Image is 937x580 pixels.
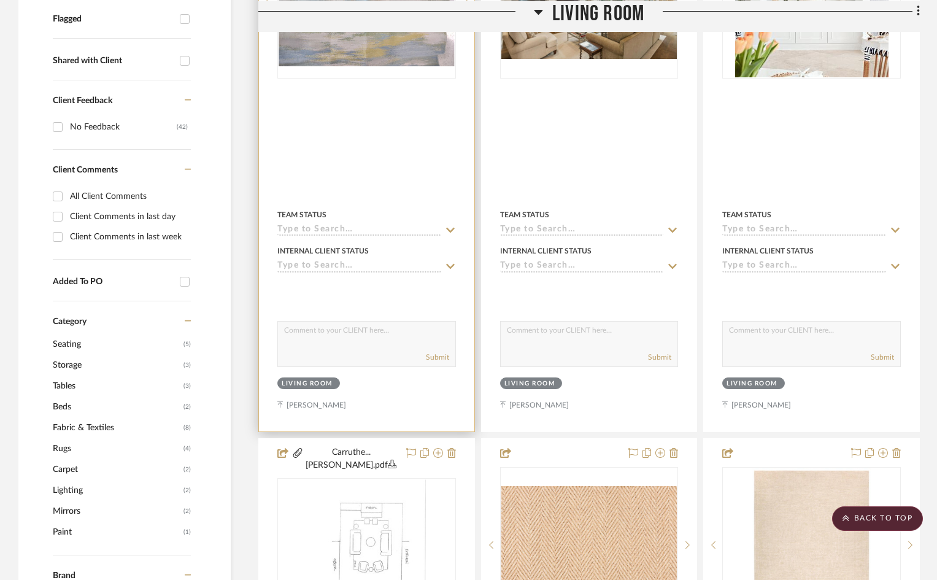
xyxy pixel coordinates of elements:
[500,225,664,236] input: Type to Search…
[53,96,112,105] span: Client Feedback
[53,317,87,327] span: Category
[500,261,664,273] input: Type to Search…
[53,501,180,522] span: Mirrors
[183,460,191,479] span: (2)
[53,417,180,438] span: Fabric & Textiles
[500,246,592,257] div: Internal Client Status
[304,446,399,472] button: Carruthe...[PERSON_NAME].pdf
[832,506,923,531] scroll-to-top-button: BACK TO TOP
[70,117,177,137] div: No Feedback
[53,571,75,580] span: Brand
[183,418,191,438] span: (8)
[53,56,174,66] div: Shared with Client
[277,225,441,236] input: Type to Search…
[183,522,191,542] span: (1)
[70,187,188,206] div: All Client Comments
[277,209,326,220] div: Team Status
[53,480,180,501] span: Lighting
[722,261,886,273] input: Type to Search…
[277,261,441,273] input: Type to Search…
[183,501,191,521] span: (2)
[177,117,188,137] div: (42)
[70,207,188,226] div: Client Comments in last day
[183,481,191,500] span: (2)
[183,334,191,354] span: (5)
[722,225,886,236] input: Type to Search…
[722,246,814,257] div: Internal Client Status
[871,352,894,363] button: Submit
[53,334,180,355] span: Seating
[500,209,549,220] div: Team Status
[53,396,180,417] span: Beds
[648,352,671,363] button: Submit
[53,459,180,480] span: Carpet
[53,166,118,174] span: Client Comments
[53,14,174,25] div: Flagged
[183,439,191,458] span: (4)
[53,376,180,396] span: Tables
[53,355,180,376] span: Storage
[53,277,174,287] div: Added To PO
[504,379,555,389] div: Living Room
[70,227,188,247] div: Client Comments in last week
[722,209,771,220] div: Team Status
[53,438,180,459] span: Rugs
[277,246,369,257] div: Internal Client Status
[183,376,191,396] span: (3)
[183,355,191,375] span: (3)
[426,352,449,363] button: Submit
[53,522,180,543] span: Paint
[282,379,333,389] div: Living Room
[727,379,777,389] div: Living Room
[183,397,191,417] span: (2)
